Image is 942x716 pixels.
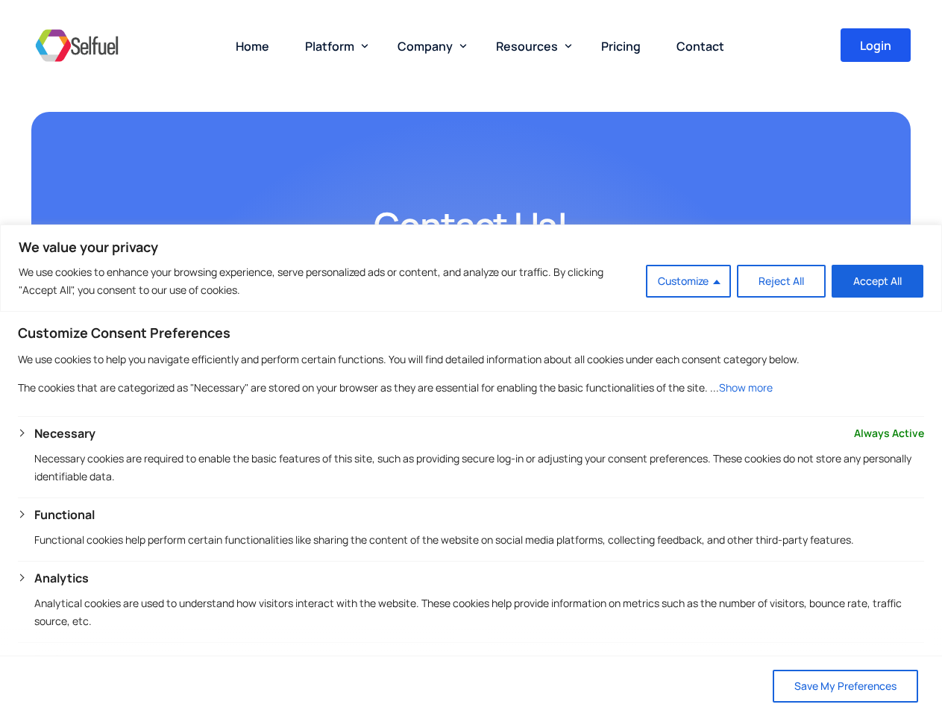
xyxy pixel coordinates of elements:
[841,28,911,62] a: Login
[676,38,724,54] span: Contact
[236,38,269,54] span: Home
[719,379,773,397] button: Show more
[34,594,924,630] p: Analytical cookies are used to understand how visitors interact with the website. These cookies h...
[694,555,942,716] iframe: Chat Widget
[19,263,635,299] p: We use cookies to enhance your browsing experience, serve personalized ads or content, and analyz...
[854,424,924,442] span: Always Active
[91,201,852,250] h2: Contact Us!
[34,450,924,486] p: Necessary cookies are required to enable the basic features of this site, such as providing secur...
[34,506,95,524] button: Functional
[860,40,891,51] span: Login
[19,238,923,256] p: We value your privacy
[737,265,826,298] button: Reject All
[31,23,122,68] img: Selfuel - Democratizing Innovation
[601,38,641,54] span: Pricing
[34,424,95,442] button: Necessary
[18,351,924,368] p: We use cookies to help you navigate efficiently and perform certain functions. You will find deta...
[646,265,731,298] button: Customize
[18,379,924,397] p: The cookies that are categorized as "Necessary" are stored on your browser as they are essential ...
[832,265,923,298] button: Accept All
[496,38,558,54] span: Resources
[305,38,354,54] span: Platform
[398,38,453,54] span: Company
[18,324,230,342] span: Customize Consent Preferences
[34,531,924,549] p: Functional cookies help perform certain functionalities like sharing the content of the website o...
[34,569,89,587] button: Analytics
